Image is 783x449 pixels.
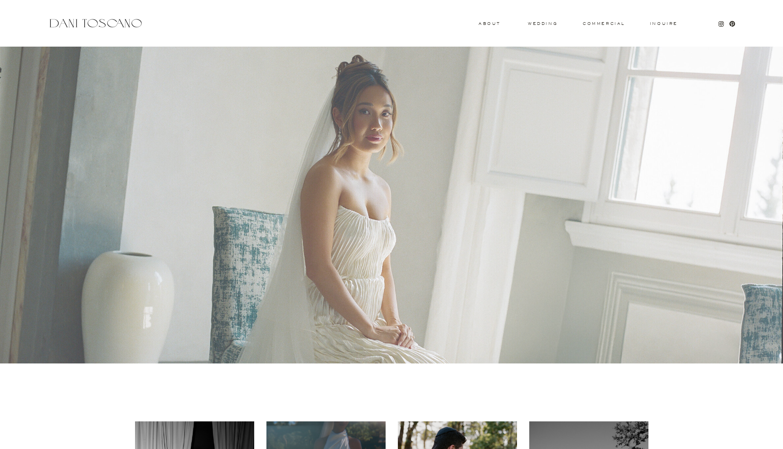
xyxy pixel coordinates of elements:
[528,22,557,25] a: wedding
[583,22,624,25] a: commercial
[649,22,678,26] a: Inquire
[478,22,498,25] a: About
